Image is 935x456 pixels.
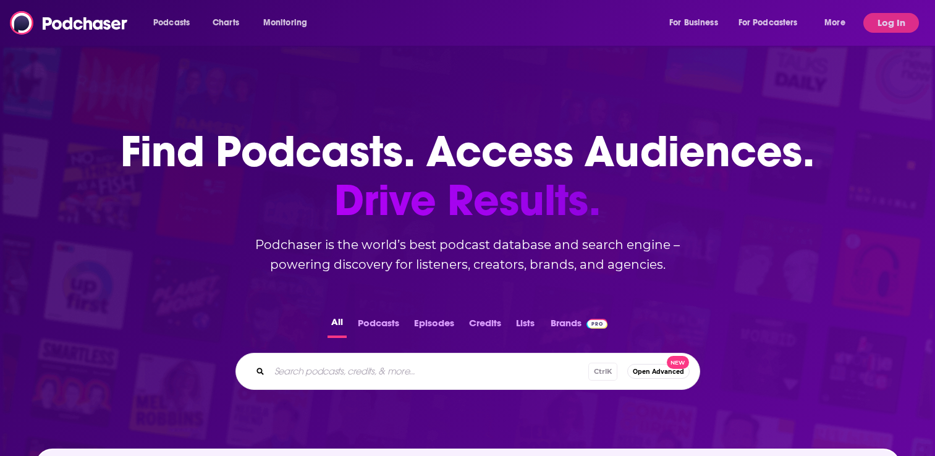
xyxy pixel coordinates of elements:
span: New [667,356,689,369]
input: Search podcasts, credits, & more... [269,361,588,381]
span: Ctrl K [588,363,617,381]
button: open menu [145,13,206,33]
span: Open Advanced [633,368,684,375]
img: Podchaser - Follow, Share and Rate Podcasts [10,11,129,35]
span: More [824,14,845,32]
span: Monitoring [263,14,307,32]
button: open menu [816,13,861,33]
button: Open AdvancedNew [627,364,690,379]
button: open menu [661,13,734,33]
span: For Business [669,14,718,32]
button: Lists [512,314,538,338]
button: Episodes [410,314,458,338]
a: BrandsPodchaser Pro [551,314,608,338]
h2: Podchaser is the world’s best podcast database and search engine – powering discovery for listene... [221,235,715,274]
img: Podchaser Pro [586,319,608,329]
button: Credits [465,314,505,338]
button: open menu [730,13,816,33]
span: For Podcasters [738,14,798,32]
span: Podcasts [153,14,190,32]
span: Drive Results. [121,176,814,225]
button: Log In [863,13,919,33]
span: Charts [213,14,239,32]
div: Search podcasts, credits, & more... [235,353,700,390]
h1: Find Podcasts. Access Audiences. [121,127,814,225]
button: open menu [255,13,323,33]
a: Charts [205,13,247,33]
button: All [328,314,347,338]
button: Podcasts [354,314,403,338]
